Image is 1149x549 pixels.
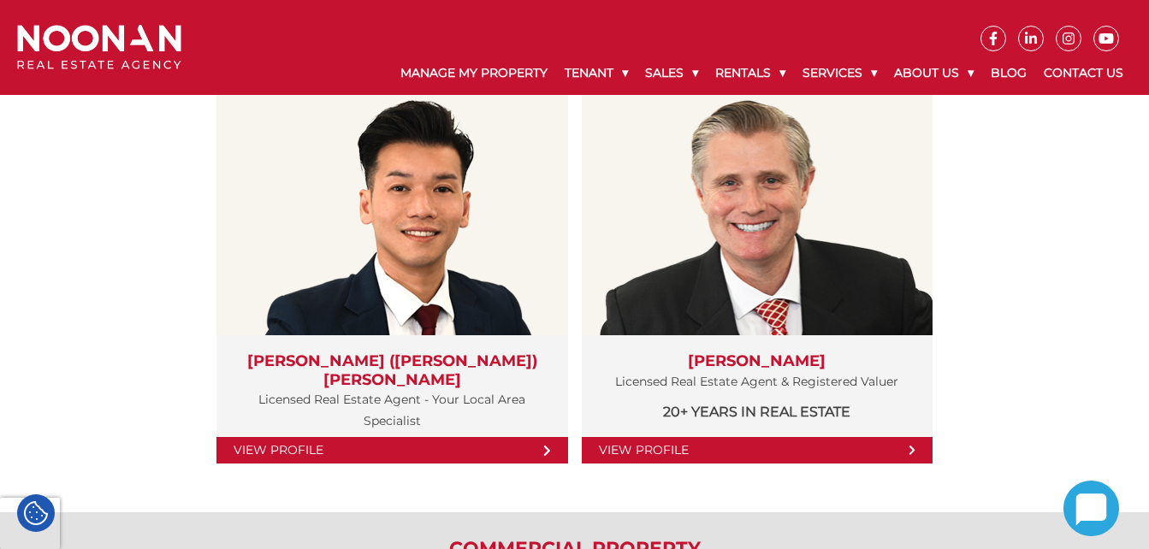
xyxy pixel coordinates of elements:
[637,51,707,95] a: Sales
[599,371,916,393] p: Licensed Real Estate Agent & Registered Valuer
[216,437,568,463] a: View Profile
[707,51,794,95] a: Rentals
[234,352,551,389] h3: [PERSON_NAME] ([PERSON_NAME]) [PERSON_NAME]
[982,51,1035,95] a: Blog
[599,401,916,422] p: 20+ years in Real Estate
[1035,51,1132,95] a: Contact Us
[794,51,885,95] a: Services
[599,352,916,371] h3: [PERSON_NAME]
[17,494,55,532] div: Cookie Settings
[17,25,181,70] img: Noonan Real Estate Agency
[392,51,556,95] a: Manage My Property
[885,51,982,95] a: About Us
[234,389,551,432] p: Licensed Real Estate Agent - Your Local Area Specialist
[582,437,933,463] a: View Profile
[556,51,637,95] a: Tenant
